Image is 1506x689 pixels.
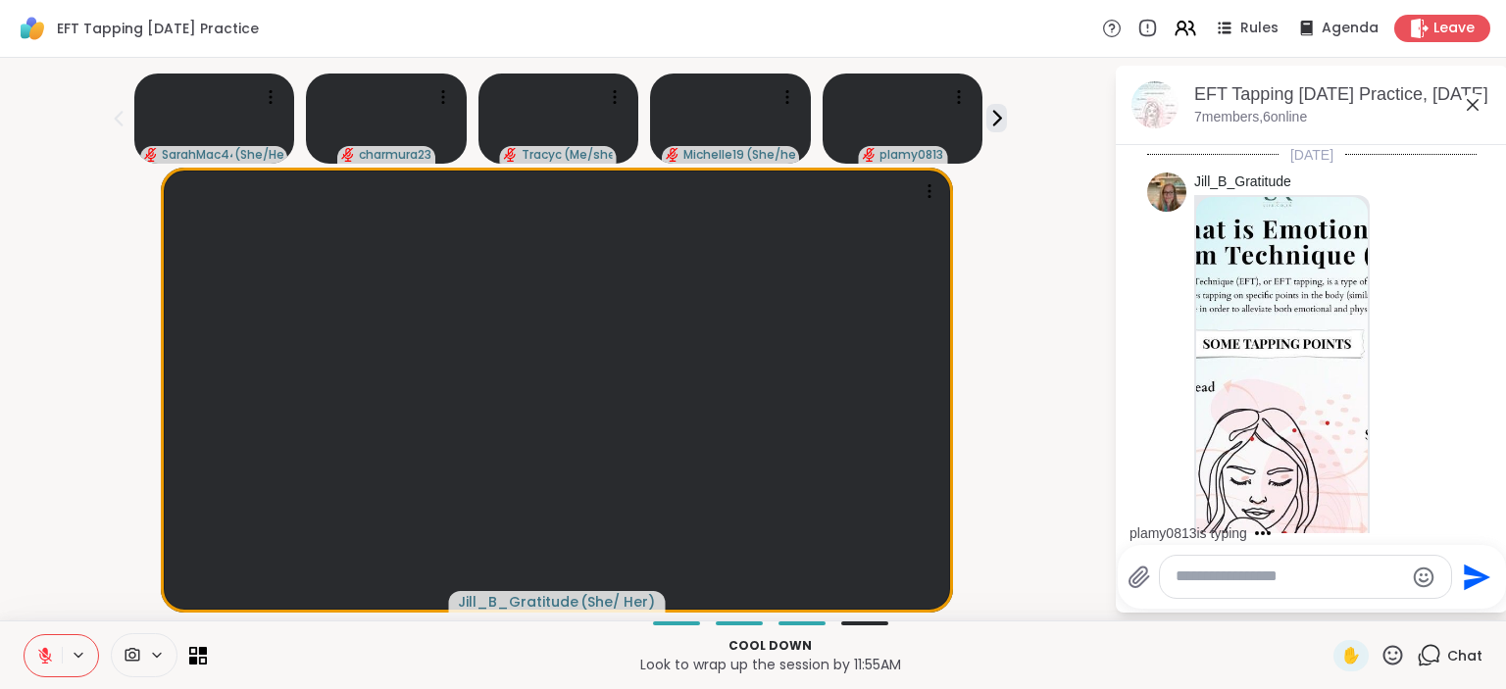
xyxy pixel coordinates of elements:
[1194,108,1307,127] p: 7 members, 6 online
[1433,19,1475,38] span: Leave
[1147,172,1186,212] img: https://sharewell-space-live.sfo3.digitaloceanspaces.com/user-generated/2564abe4-c444-4046-864b-7...
[458,592,578,612] span: Jill_B_Gratitude
[1341,644,1361,667] span: ✋
[1412,566,1435,589] button: Emoji picker
[504,148,518,162] span: audio-muted
[1196,197,1368,664] img: eft title.jpg
[234,147,283,163] span: ( She/Her )
[683,147,744,163] span: Michelle19
[666,148,679,162] span: audio-muted
[1194,172,1291,192] a: Jill_B_Gratitude
[1447,646,1482,665] span: Chat
[1452,555,1496,599] button: Send
[16,12,49,45] img: ShareWell Logomark
[580,592,655,612] span: ( She/ Her )
[341,148,355,162] span: audio-muted
[522,147,562,163] span: Tracyc
[1131,81,1179,128] img: EFT Tapping Sunday Practice, Oct 12
[1240,19,1279,38] span: Rules
[144,148,158,162] span: audio-muted
[359,147,431,163] span: charmura23
[219,637,1322,655] p: Cool down
[57,19,259,38] span: EFT Tapping [DATE] Practice
[879,147,943,163] span: plamy0813
[162,147,232,163] span: SarahMac44
[564,147,613,163] span: ( Me/she )
[746,147,795,163] span: ( She/her/hers )
[1194,82,1492,107] div: EFT Tapping [DATE] Practice, [DATE]
[1279,145,1345,165] span: [DATE]
[862,148,876,162] span: audio-muted
[1129,523,1247,543] div: plamy0813 is typing
[1176,566,1404,587] textarea: Type your message
[1322,19,1379,38] span: Agenda
[219,655,1322,674] p: Look to wrap up the session by 11:55AM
